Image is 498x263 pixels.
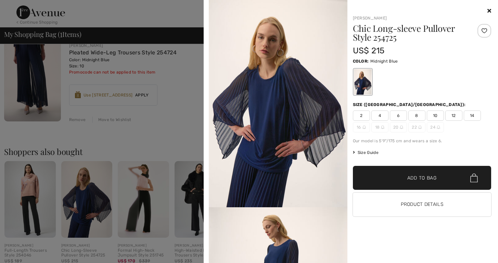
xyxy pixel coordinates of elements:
[390,110,407,121] span: 6
[381,126,384,129] img: ring-m.svg
[371,122,388,132] span: 18
[353,138,491,144] div: Our model is 5'9"/175 cm and wears a size 6.
[407,174,437,182] span: Add to Bag
[408,122,425,132] span: 22
[353,149,379,156] span: Size Guide
[353,102,467,108] div: Size ([GEOGRAPHIC_DATA]/[GEOGRAPHIC_DATA]):
[353,24,468,42] h1: Chic Long-sleeve Pullover Style 254725
[464,110,481,121] span: 14
[362,126,366,129] img: ring-m.svg
[390,122,407,132] span: 20
[353,122,370,132] span: 16
[353,46,385,55] span: US$ 215
[445,110,462,121] span: 12
[370,59,398,64] span: Midnight Blue
[354,69,371,95] div: Midnight Blue
[437,126,440,129] img: ring-m.svg
[408,110,425,121] span: 8
[470,173,478,182] img: Bag.svg
[16,5,30,11] span: Help
[353,110,370,121] span: 2
[353,193,491,216] button: Product Details
[353,16,387,21] a: [PERSON_NAME]
[400,126,403,129] img: ring-m.svg
[353,59,369,64] span: Color:
[427,122,444,132] span: 24
[353,166,491,190] button: Add to Bag
[371,110,388,121] span: 4
[418,126,422,129] img: ring-m.svg
[427,110,444,121] span: 10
